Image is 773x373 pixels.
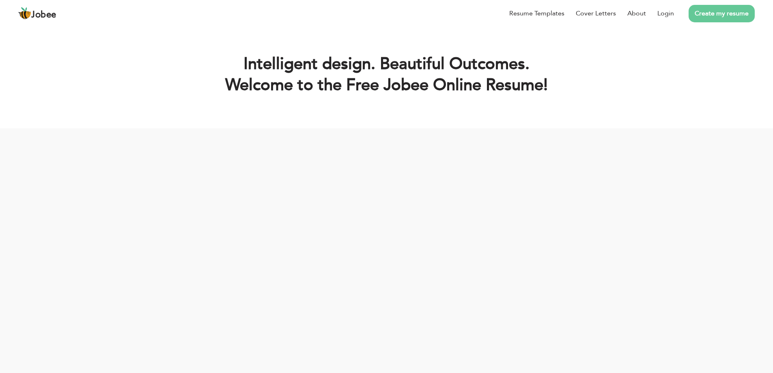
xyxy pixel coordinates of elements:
a: Jobee [18,7,56,20]
a: About [627,9,646,18]
h1: Intelligent design. Beautiful Outcomes. Welcome to the Free Jobee Online Resume! [19,54,754,96]
a: Resume Templates [509,9,564,18]
img: jobee.io [18,7,31,20]
span: Jobee [31,11,56,19]
a: Login [657,9,674,18]
a: Create my resume [689,5,755,22]
a: Cover Letters [576,9,616,18]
